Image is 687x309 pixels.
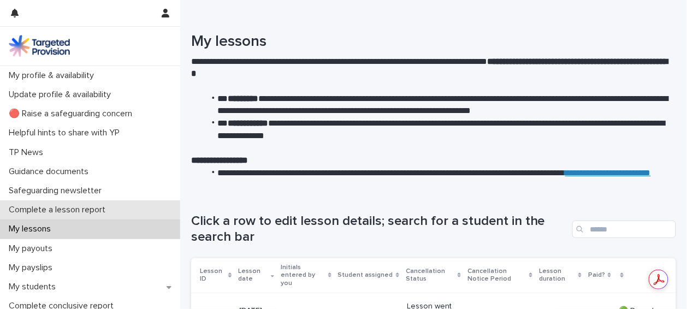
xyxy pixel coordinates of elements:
[539,265,576,286] p: Lesson duration
[4,109,141,119] p: 🔴 Raise a safeguarding concern
[588,269,605,281] p: Paid?
[467,265,526,286] p: Cancellation Notice Period
[4,243,61,254] p: My payouts
[4,263,61,273] p: My payslips
[239,265,269,286] p: Lesson date
[4,224,60,234] p: My lessons
[4,167,97,177] p: Guidance documents
[4,205,114,215] p: Complete a lesson report
[281,262,325,289] p: Initials entered by you
[191,33,669,51] h1: My lessons
[4,282,64,292] p: My students
[200,265,226,286] p: Lesson ID
[4,128,128,138] p: Helpful hints to share with YP
[4,186,110,196] p: Safeguarding newsletter
[4,90,120,100] p: Update profile & availability
[338,269,393,281] p: Student assigned
[406,265,455,286] p: Cancellation Status
[4,147,52,158] p: TP News
[572,221,676,238] input: Search
[4,70,103,81] p: My profile & availability
[9,35,70,57] img: M5nRWzHhSzIhMunXDL62
[191,213,568,245] h1: Click a row to edit lesson details; search for a student in the search bar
